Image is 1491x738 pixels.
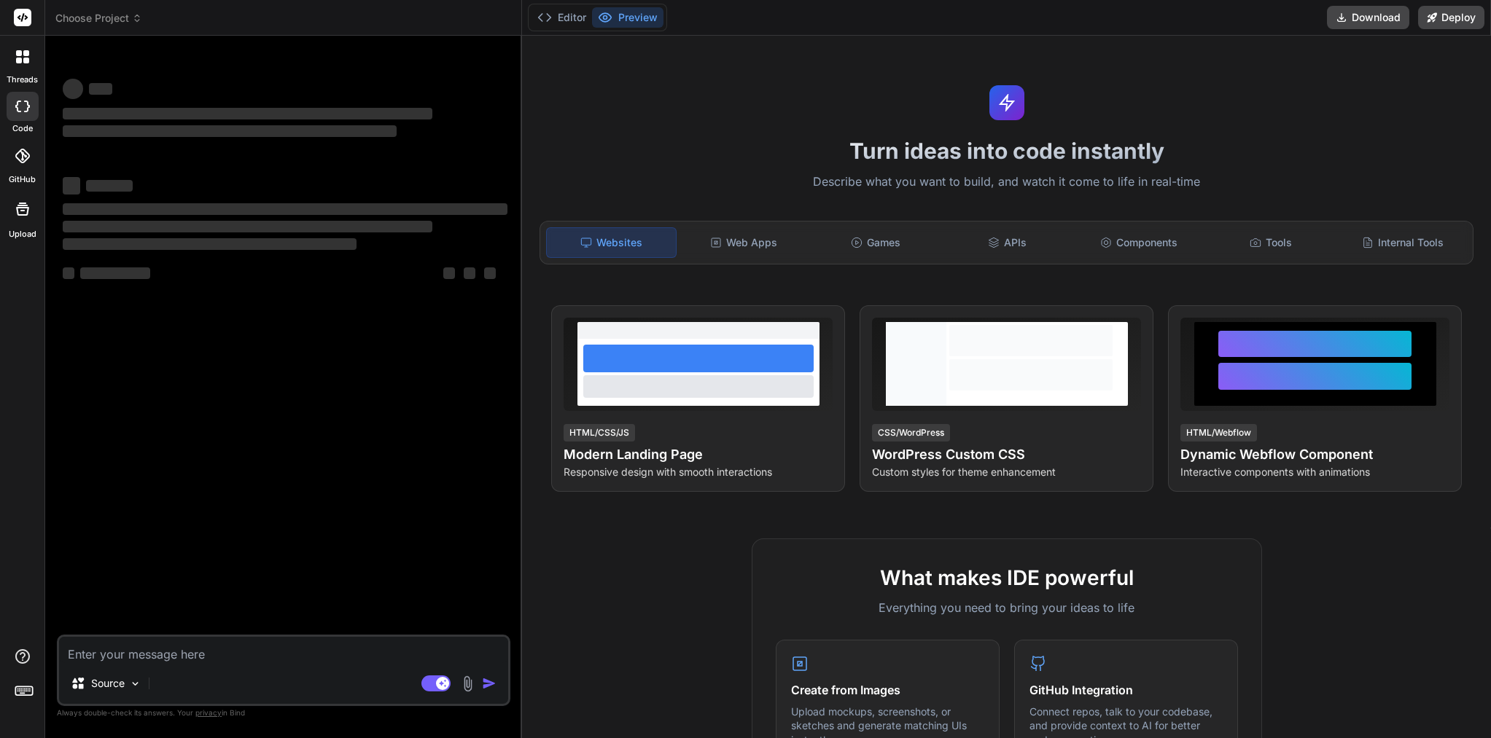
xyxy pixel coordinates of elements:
p: Always double-check its answers. Your in Bind [57,706,510,720]
p: Everything you need to bring your ideas to life [776,599,1238,616]
h4: Dynamic Webflow Component [1180,444,1449,465]
div: Games [811,227,941,258]
span: ‌ [63,238,357,250]
button: Download [1327,6,1409,29]
span: ‌ [80,267,150,279]
p: Describe what you want to build, and watch it come to life in real-time [531,173,1482,192]
p: Interactive components with animations [1180,465,1449,479]
span: ‌ [443,267,455,279]
span: ‌ [86,180,133,192]
span: ‌ [464,267,475,279]
span: privacy [195,708,222,717]
span: ‌ [63,177,80,195]
button: Editor [532,7,592,28]
label: GitHub [9,173,36,186]
img: Pick Models [129,678,141,690]
h4: Create from Images [791,681,984,699]
span: Choose Project [55,11,142,25]
span: ‌ [89,83,112,95]
span: ‌ [63,108,432,119]
div: Internal Tools [1338,227,1467,258]
button: Deploy [1418,6,1484,29]
span: ‌ [63,203,507,215]
div: HTML/CSS/JS [564,424,635,441]
p: Source [91,676,125,691]
div: Components [1075,227,1204,258]
span: ‌ [484,267,496,279]
div: APIs [943,227,1072,258]
h1: Turn ideas into code instantly [531,138,1482,164]
p: Custom styles for theme enhancement [872,465,1141,479]
h2: What makes IDE powerful [776,562,1238,593]
h4: WordPress Custom CSS [872,444,1141,465]
h4: Modern Landing Page [564,444,833,465]
label: threads [7,74,38,86]
button: Preview [592,7,663,28]
div: Tools [1207,227,1336,258]
img: icon [482,676,497,691]
div: CSS/WordPress [872,424,950,441]
span: ‌ [63,267,74,279]
label: code [12,122,33,135]
div: HTML/Webflow [1180,424,1257,441]
div: Web Apps [680,227,809,258]
h4: GitHub Integration [1029,681,1223,699]
span: ‌ [63,125,397,137]
span: ‌ [63,221,432,232]
p: Responsive design with smooth interactions [564,465,833,479]
img: attachment [459,675,476,692]
div: Websites [546,227,677,258]
label: Upload [9,228,36,240]
span: ‌ [63,79,83,99]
